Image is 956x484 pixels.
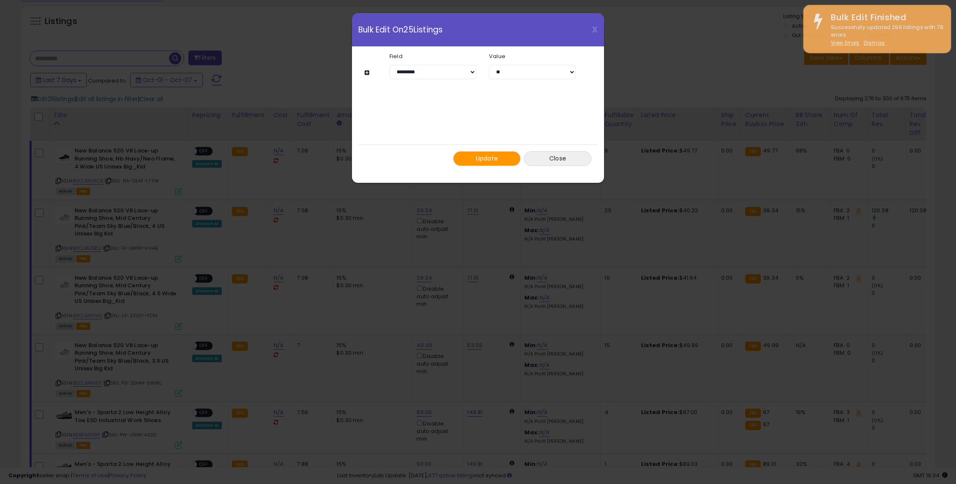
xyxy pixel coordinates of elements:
span: Bulk Edit On 25 Listings [358,26,443,34]
button: Close [524,151,591,166]
div: Successfully updated 296 listings with 79 errors. [824,24,945,47]
span: Update [476,154,498,163]
span: X [592,24,598,35]
u: Dismiss [864,39,885,46]
label: Field [383,53,483,59]
div: Bulk Edit Finished [824,11,945,24]
a: View Errors [831,39,859,46]
label: Value [483,53,582,59]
